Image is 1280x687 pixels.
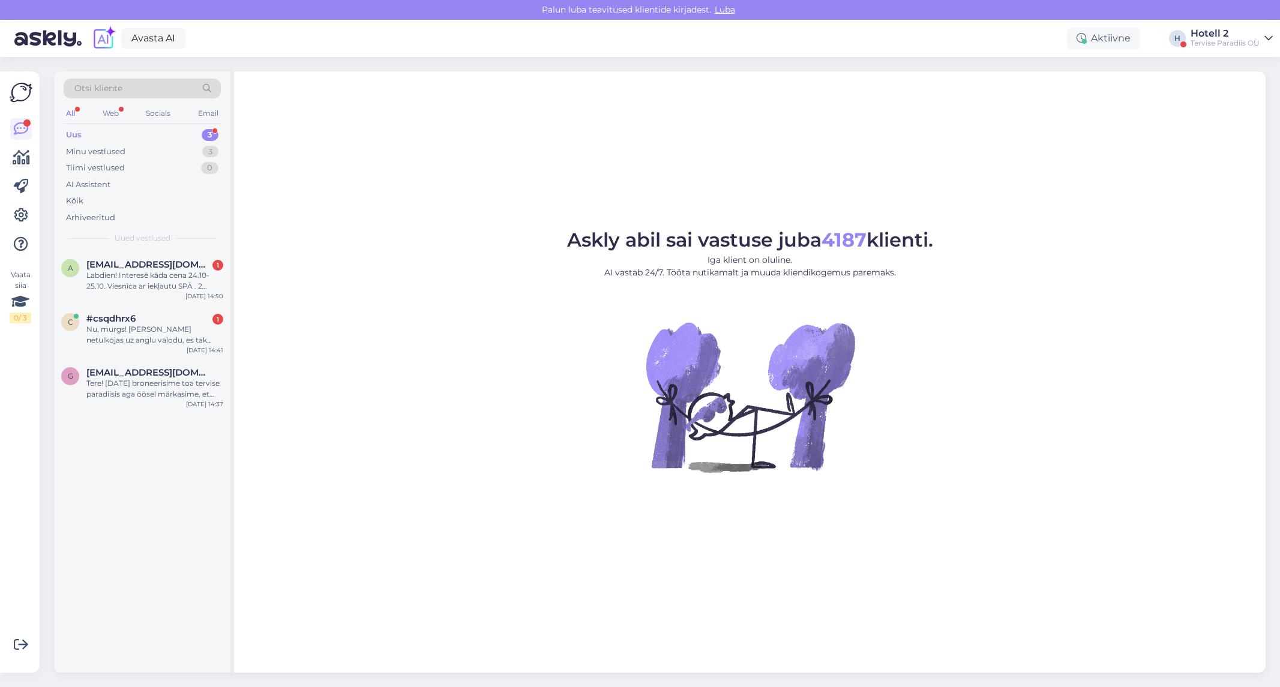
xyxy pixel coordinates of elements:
span: Uued vestlused [115,233,170,244]
img: Askly Logo [10,81,32,104]
div: 1 [212,314,223,325]
div: Hotell 2 [1191,29,1260,38]
div: All [64,106,77,121]
span: Luba [711,4,739,15]
b: 4187 [822,228,867,251]
div: Tervise Paradiis OÜ [1191,38,1260,48]
span: a [68,263,73,272]
div: Vaata siia [10,269,31,323]
div: Minu vestlused [66,146,125,158]
a: Avasta AI [121,28,185,49]
div: Tere! [DATE] broneerisime toa tervise paradiisis aga öösel märkasime, et meie broneeritd lai kahe... [86,378,223,400]
span: aguciitis_1705@inbox.lv [86,259,211,270]
span: gregorroop@gmail.com [86,367,211,378]
div: Uus [66,129,82,141]
div: Web [100,106,121,121]
img: No Chat active [642,289,858,505]
span: c [68,317,73,326]
div: 3 [202,146,218,158]
span: #csqdhrx6 [86,313,136,324]
div: H [1169,30,1186,47]
div: AI Assistent [66,179,110,191]
div: [DATE] 14:41 [187,346,223,355]
img: explore-ai [91,26,116,51]
a: Hotell 2Tervise Paradiis OÜ [1191,29,1273,48]
div: 3 [202,129,218,141]
div: Socials [143,106,173,121]
div: Nu, murgs! [PERSON_NAME] netulkojas uz anglu valodu, es tak neko nesaprotu! [86,324,223,346]
div: Aktiivne [1067,28,1140,49]
div: Arhiveeritud [66,212,115,224]
span: Otsi kliente [74,82,122,95]
div: Tiimi vestlused [66,162,125,174]
div: Email [196,106,221,121]
div: 1 [212,260,223,271]
div: [DATE] 14:37 [186,400,223,409]
div: [DATE] 14:50 [185,292,223,301]
div: Kõik [66,195,83,207]
div: 0 [201,162,218,174]
span: Askly abil sai vastuse juba klienti. [567,228,933,251]
div: Labdien! Interesē kāda cena 24.10-25.10. Viesnīca ar iekļautu SPĀ . 2 pieaugušie un bērni ( 6 gad... [86,270,223,292]
span: g [68,371,73,380]
p: Iga klient on oluline. AI vastab 24/7. Tööta nutikamalt ja muuda kliendikogemus paremaks. [567,254,933,279]
div: 0 / 3 [10,313,31,323]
